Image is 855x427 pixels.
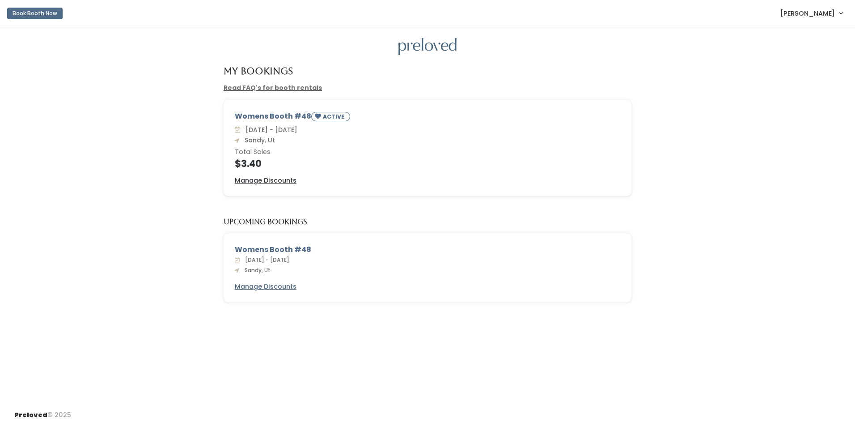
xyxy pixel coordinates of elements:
[771,4,851,23] a: [PERSON_NAME]
[235,244,620,255] div: Womens Booth #48
[235,158,620,169] h4: $3.40
[235,176,296,185] a: Manage Discounts
[14,410,47,419] span: Preloved
[241,266,271,274] span: Sandy, Ut
[14,403,71,420] div: © 2025
[242,125,297,134] span: [DATE] - [DATE]
[235,111,620,125] div: Womens Booth #48
[235,282,296,291] a: Manage Discounts
[780,9,835,18] span: [PERSON_NAME]
[398,38,457,56] img: preloved logo
[323,113,346,120] small: ACTIVE
[7,4,63,23] a: Book Booth Now
[224,66,293,76] h4: My Bookings
[241,136,275,145] span: Sandy, Ut
[235,149,620,156] h6: Total Sales
[7,8,63,19] button: Book Booth Now
[241,256,289,264] span: [DATE] - [DATE]
[224,83,322,92] a: Read FAQ's for booth rentals
[224,218,307,226] h5: Upcoming Bookings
